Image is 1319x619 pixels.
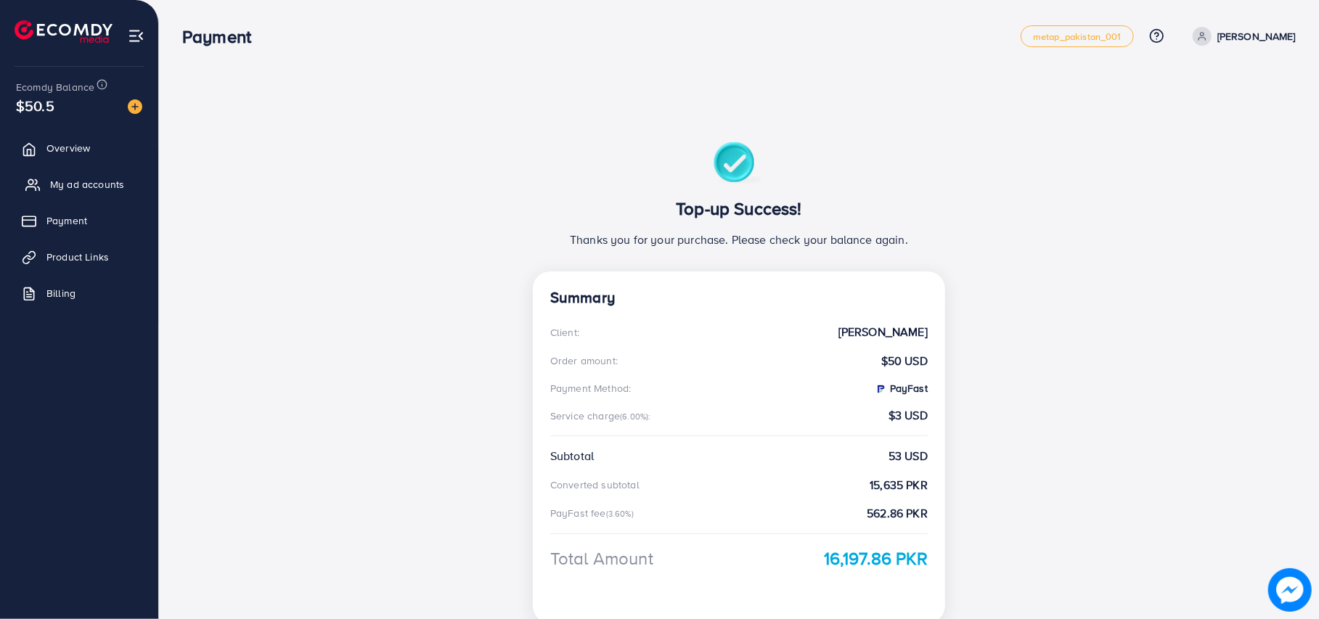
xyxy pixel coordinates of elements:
span: Billing [46,286,75,300]
img: image [1273,573,1307,607]
small: (3.60%) [606,508,634,520]
a: Payment [11,206,147,235]
strong: 15,635 PKR [870,477,928,493]
span: Overview [46,141,90,155]
h3: Top-up Success! [550,198,928,219]
div: Total Amount [550,546,653,571]
small: (6.00%): [620,411,650,422]
a: Product Links [11,242,147,271]
div: Service charge [550,409,656,423]
span: $50.5 [16,95,54,116]
strong: $50 USD [881,353,928,369]
a: Billing [11,279,147,308]
strong: [PERSON_NAME] [838,324,928,340]
img: success [714,142,765,186]
span: My ad accounts [50,177,124,192]
strong: $3 USD [889,407,928,424]
span: metap_pakistan_001 [1033,32,1122,41]
a: metap_pakistan_001 [1021,25,1134,47]
div: Order amount: [550,353,618,368]
strong: PayFast [875,381,928,395]
a: My ad accounts [11,170,147,199]
div: Client: [550,325,579,340]
img: logo [15,20,113,43]
div: Payment Method: [550,381,631,395]
strong: 562.86 PKR [867,505,928,522]
a: Overview [11,134,147,163]
img: image [128,99,142,114]
span: Ecomdy Balance [16,80,94,94]
img: PayFast [875,383,886,395]
strong: 16,197.86 PKR [824,546,928,571]
span: Payment [46,213,87,228]
strong: 53 USD [889,448,928,464]
div: Subtotal [550,448,594,464]
h3: Payment [182,26,263,47]
span: Product Links [46,250,109,264]
p: Thanks you for your purchase. Please check your balance again. [550,231,928,248]
div: Converted subtotal [550,477,640,492]
div: PayFast fee [550,506,638,520]
h4: Summary [550,289,928,307]
img: menu [128,28,144,44]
